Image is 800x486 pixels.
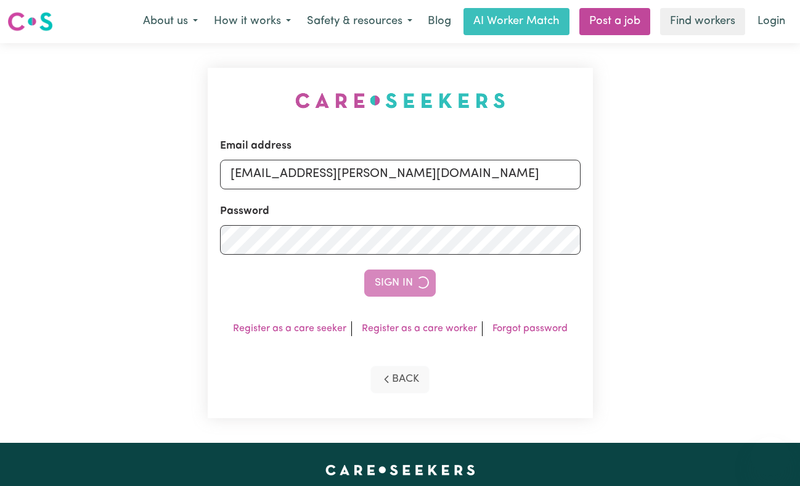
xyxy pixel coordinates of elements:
[233,324,346,334] a: Register as a care seeker
[660,8,745,35] a: Find workers
[220,159,581,189] input: Email address
[492,324,568,334] a: Forgot password
[362,324,477,334] a: Register as a care worker
[7,7,53,36] a: Careseekers logo
[299,9,420,35] button: Safety & resources
[220,204,269,220] label: Password
[325,465,475,475] a: Careseekers home page
[750,8,793,35] a: Login
[135,9,206,35] button: About us
[463,8,569,35] a: AI Worker Match
[420,8,459,35] a: Blog
[7,10,53,33] img: Careseekers logo
[579,8,650,35] a: Post a job
[206,9,299,35] button: How it works
[220,138,292,154] label: Email address
[751,437,790,476] iframe: Button to launch messaging window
